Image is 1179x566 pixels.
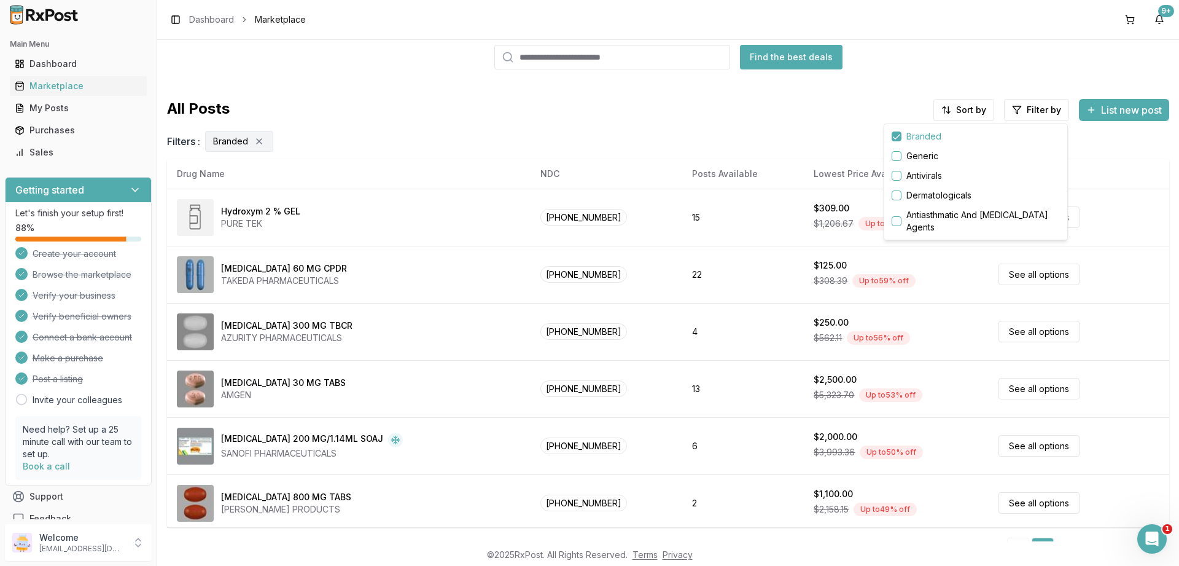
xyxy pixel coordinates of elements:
span: 1 [1162,524,1172,534]
label: Antivirals [906,170,942,182]
iframe: Intercom live chat [1137,524,1167,554]
label: Generic [906,150,938,162]
label: Branded [906,130,941,143]
label: Dermatologicals [906,189,971,202]
label: Antiasthmatic And [MEDICAL_DATA] Agents [906,209,1060,234]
